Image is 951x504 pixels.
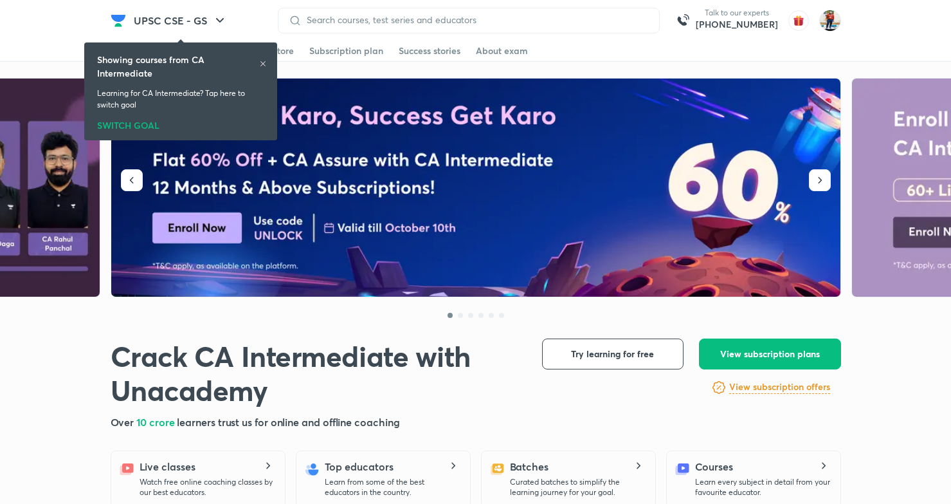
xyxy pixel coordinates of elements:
[399,44,460,57] div: Success stories
[670,8,696,33] img: call-us
[309,44,383,57] div: Subscription plan
[788,10,809,31] img: avatar
[696,18,778,31] a: [PHONE_NUMBER]
[695,459,733,474] h5: Courses
[111,339,521,407] h1: Crack CA Intermediate with Unacademy
[111,13,126,28] img: Company Logo
[510,459,548,474] h5: Batches
[819,10,841,32] img: Aman Kumar Giri
[399,41,460,61] a: Success stories
[272,41,294,61] a: Store
[476,44,528,57] div: About exam
[177,415,399,429] span: learners trust us for online and offline coaching
[510,477,645,498] p: Curated batches to simplify the learning journey for your goal.
[476,41,528,61] a: About exam
[729,380,830,394] h6: View subscription offers
[272,44,294,57] div: Store
[729,380,830,395] a: View subscription offers
[696,8,778,18] p: Talk to our experts
[136,415,177,429] span: 10 crore
[140,459,195,474] h5: Live classes
[325,459,394,474] h5: Top educators
[309,41,383,61] a: Subscription plan
[97,116,264,130] div: SWITCH GOAL
[542,339,684,369] button: Try learning for free
[571,348,654,360] span: Try learning for free
[140,477,275,498] p: Watch free online coaching classes by our best educators.
[111,415,137,429] span: Over
[699,339,841,369] button: View subscription plans
[97,88,264,111] p: Learning for CA Intermediate? Tap here to switch goal
[325,477,460,498] p: Learn from some of the best educators in the country.
[302,15,649,25] input: Search courses, test series and educators
[126,8,235,33] button: UPSC CSE - GS
[97,53,259,80] h6: Showing courses from CA Intermediate
[695,477,830,498] p: Learn every subject in detail from your favourite educator.
[720,348,820,360] span: View subscription plans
